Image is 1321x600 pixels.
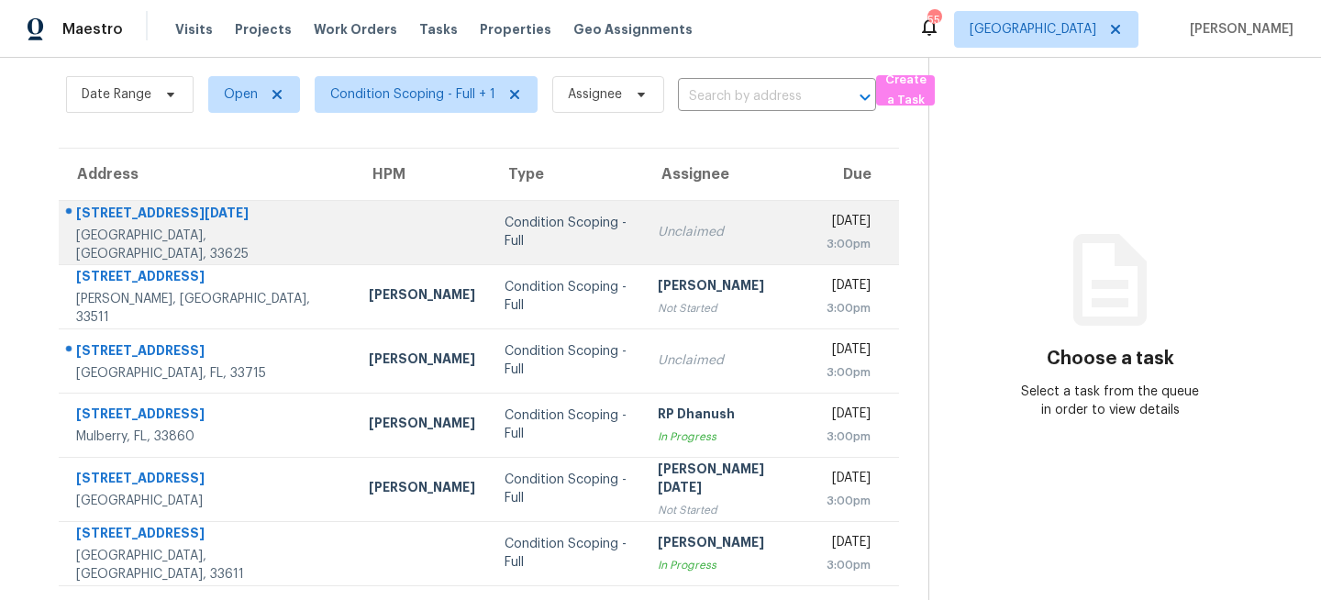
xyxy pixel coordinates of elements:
span: Date Range [82,85,151,104]
h3: Choose a task [1047,350,1174,368]
button: Open [852,84,878,110]
div: [DATE] [827,469,871,492]
div: [PERSON_NAME][DATE] [658,460,797,501]
div: 3:00pm [827,556,871,574]
span: Create a Task [885,70,926,112]
div: [STREET_ADDRESS][DATE] [76,204,339,227]
div: [PERSON_NAME] [369,414,475,437]
th: Type [490,149,643,200]
div: In Progress [658,556,797,574]
div: In Progress [658,428,797,446]
div: [GEOGRAPHIC_DATA] [76,492,339,510]
div: Unclaimed [658,223,797,241]
div: [STREET_ADDRESS] [76,405,339,428]
div: Condition Scoping - Full [505,406,628,443]
div: [DATE] [827,276,871,299]
span: Tasks [419,23,458,36]
div: [STREET_ADDRESS] [76,524,339,547]
div: [DATE] [827,212,871,235]
span: [PERSON_NAME] [1182,20,1293,39]
div: 55 [927,11,940,29]
div: [STREET_ADDRESS] [76,341,339,364]
div: 3:00pm [827,492,871,510]
div: [GEOGRAPHIC_DATA], [GEOGRAPHIC_DATA], 33611 [76,547,339,583]
span: [GEOGRAPHIC_DATA] [970,20,1096,39]
input: Search by address [678,83,825,111]
div: Condition Scoping - Full [505,278,628,315]
button: Create a Task [876,75,935,106]
th: Due [812,149,899,200]
div: Unclaimed [658,351,797,370]
div: [GEOGRAPHIC_DATA], [GEOGRAPHIC_DATA], 33625 [76,227,339,263]
div: [GEOGRAPHIC_DATA], FL, 33715 [76,364,339,383]
div: RP Dhanush [658,405,797,428]
div: 3:00pm [827,363,871,382]
th: HPM [354,149,490,200]
span: Maestro [62,20,123,39]
div: 3:00pm [827,428,871,446]
div: [DATE] [827,405,871,428]
span: Work Orders [314,20,397,39]
div: Not Started [658,299,797,317]
span: Geo Assignments [573,20,693,39]
span: Visits [175,20,213,39]
span: Open [224,85,258,104]
div: [DATE] [827,340,871,363]
th: Assignee [643,149,812,200]
div: Condition Scoping - Full [505,214,628,250]
span: Properties [480,20,551,39]
div: Mulberry, FL, 33860 [76,428,339,446]
div: Condition Scoping - Full [505,535,628,572]
div: [STREET_ADDRESS] [76,469,339,492]
span: Assignee [568,85,622,104]
div: [PERSON_NAME] [658,276,797,299]
div: Condition Scoping - Full [505,342,628,379]
span: Condition Scoping - Full + 1 [330,85,495,104]
div: [STREET_ADDRESS] [76,267,339,290]
div: [PERSON_NAME] [369,350,475,372]
div: 3:00pm [827,299,871,317]
div: [PERSON_NAME], [GEOGRAPHIC_DATA], 33511 [76,290,339,327]
div: Condition Scoping - Full [505,471,628,507]
span: Projects [235,20,292,39]
div: [DATE] [827,533,871,556]
div: [PERSON_NAME] [369,285,475,308]
div: Not Started [658,501,797,519]
div: [PERSON_NAME] [658,533,797,556]
div: [PERSON_NAME] [369,478,475,501]
div: 3:00pm [827,235,871,253]
th: Address [59,149,354,200]
div: Select a task from the queue in order to view details [1020,383,1202,419]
